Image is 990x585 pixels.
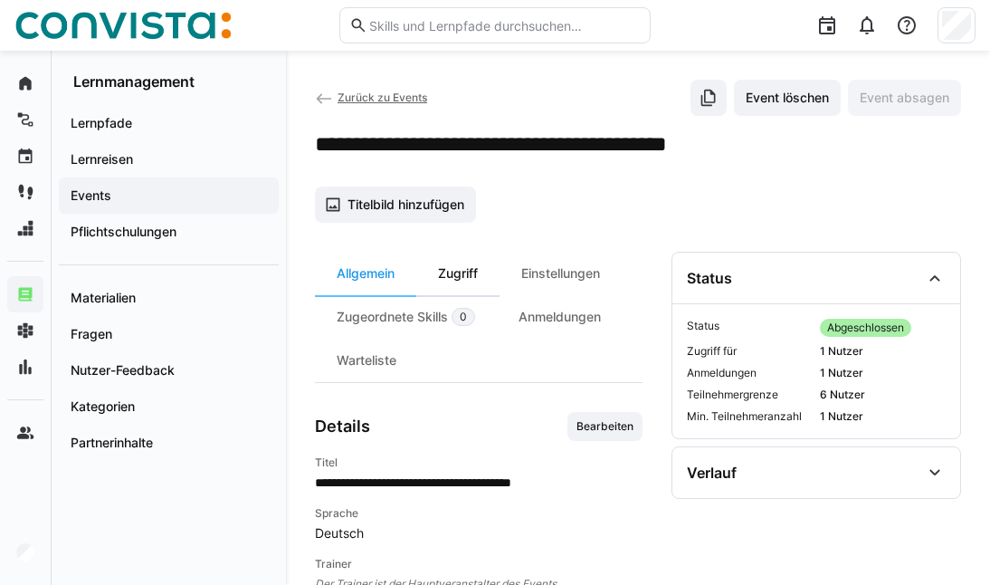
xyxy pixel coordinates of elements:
span: Event absagen [857,89,952,107]
h4: Titel [315,456,643,470]
button: Bearbeiten [567,412,643,441]
div: Anmeldungen [497,295,623,339]
span: 6 Nutzer [820,388,946,402]
button: Titelbild hinzufügen [315,187,476,223]
span: Deutsch [315,524,643,542]
span: Min. Teilnehmeranzahl [687,409,813,424]
input: Skills und Lernpfade durchsuchen… [367,17,642,34]
span: Bearbeiten [575,419,635,434]
span: Anmeldungen [687,366,813,380]
button: Event absagen [848,80,961,116]
span: Event löschen [743,89,832,107]
div: Verlauf [687,464,737,482]
div: Allgemein [315,252,416,295]
button: Event löschen [734,80,841,116]
div: Zugeordnete Skills [315,295,497,339]
h4: Trainer [315,557,643,571]
div: Status [687,269,732,287]
div: Zugriff [416,252,500,295]
span: Teilnehmergrenze [687,388,813,402]
span: Zurück zu Events [338,91,427,104]
span: 0 [460,310,467,324]
span: Titelbild hinzufügen [345,196,467,214]
span: 1 Nutzer [820,409,946,424]
a: Zurück zu Events [315,91,427,104]
h3: Details [315,417,370,436]
div: Einstellungen [500,252,622,295]
span: 1 Nutzer [820,344,946,359]
div: Warteliste [315,339,418,382]
span: Status [687,319,813,337]
h4: Sprache [315,506,643,521]
span: Abgeschlossen [827,321,904,335]
span: Zugriff für [687,344,813,359]
span: 1 Nutzer [820,366,946,380]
